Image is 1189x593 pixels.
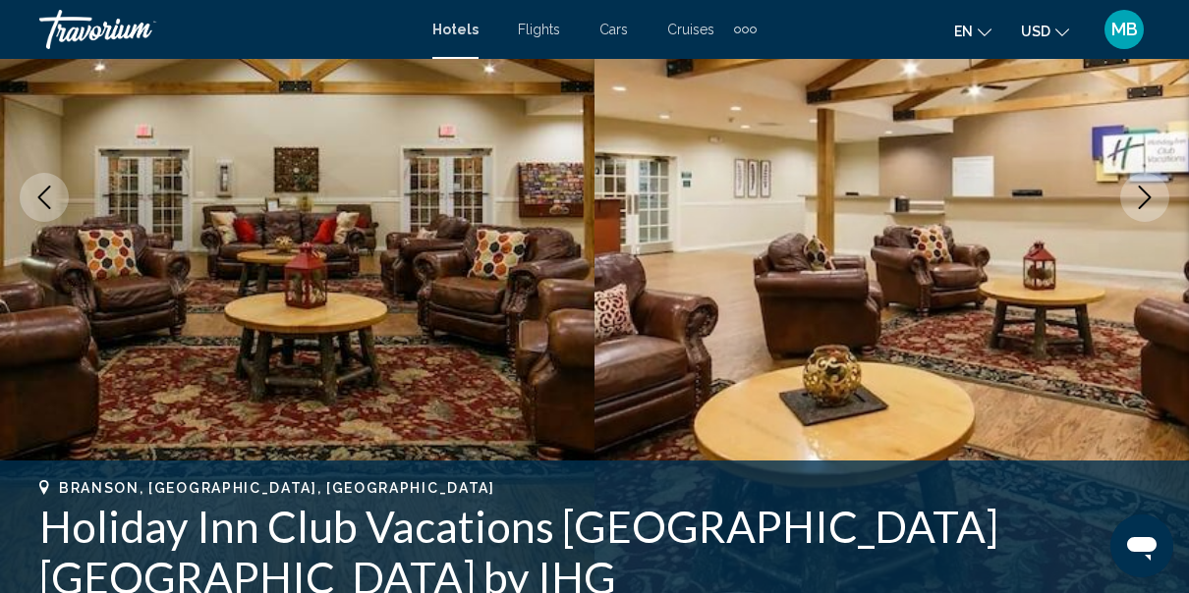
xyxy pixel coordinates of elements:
[954,24,973,39] span: en
[1021,24,1050,39] span: USD
[667,22,714,37] a: Cruises
[432,22,479,37] a: Hotels
[1099,9,1150,50] button: User Menu
[599,22,628,37] a: Cars
[20,173,69,222] button: Previous image
[1120,173,1169,222] button: Next image
[39,10,413,49] a: Travorium
[59,480,495,496] span: Branson, [GEOGRAPHIC_DATA], [GEOGRAPHIC_DATA]
[734,14,757,45] button: Extra navigation items
[954,17,991,45] button: Change language
[1021,17,1069,45] button: Change currency
[1110,514,1173,577] iframe: Button to launch messaging window
[518,22,560,37] a: Flights
[1111,20,1138,39] span: MB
